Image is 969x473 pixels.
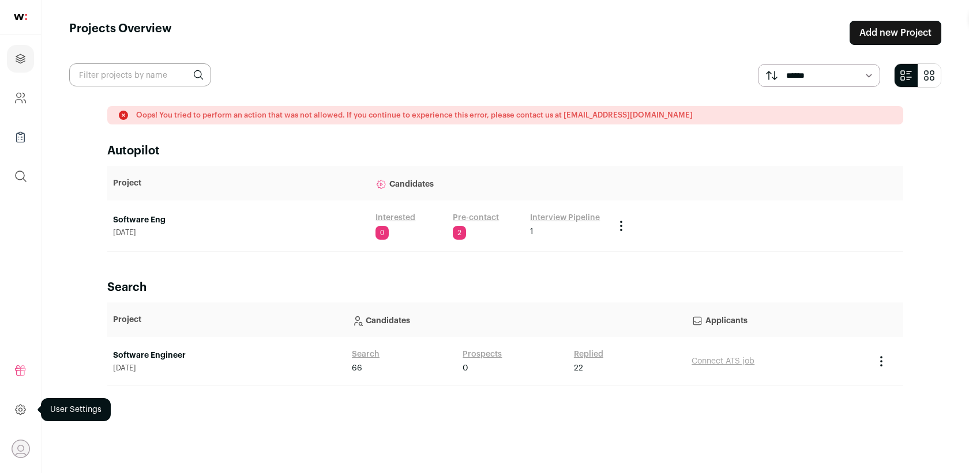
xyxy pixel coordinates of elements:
[7,45,34,73] a: Projects
[41,398,111,421] div: User Settings
[692,308,863,331] p: Applicants
[69,63,211,86] input: Filter projects by name
[352,308,680,331] p: Candidates
[113,350,340,361] a: Software Engineer
[113,228,364,237] span: [DATE]
[692,357,754,365] a: Connect ATS job
[7,123,34,151] a: Company Lists
[614,219,628,233] button: Project Actions
[530,226,534,237] span: 1
[574,349,603,360] a: Replied
[375,172,603,195] p: Candidates
[375,212,415,224] a: Interested
[7,84,34,112] a: Company and ATS Settings
[113,364,340,373] span: [DATE]
[107,143,903,159] h2: Autopilot
[113,314,340,326] p: Project
[463,362,468,374] span: 0
[12,440,30,458] button: Open dropdown
[113,214,364,226] a: Software Eng
[453,226,466,240] span: 2
[453,212,499,224] a: Pre-contact
[113,177,364,189] p: Project
[107,279,903,296] h2: Search
[14,14,27,20] img: wellfound-shorthand-0d5821cbd27db2630d0214b213865d53afaa358527fdda9d0ea32b1df1b89c2c.svg
[352,362,362,374] span: 66
[874,354,888,368] button: Project Actions
[375,226,389,240] span: 0
[574,362,583,374] span: 22
[136,111,693,120] p: Oops! You tried to perform an action that was not allowed. If you continue to experience this err...
[352,349,380,360] a: Search
[463,349,502,360] a: Prospects
[850,21,941,45] a: Add new Project
[69,21,172,45] h1: Projects Overview
[530,212,600,224] a: Interview Pipeline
